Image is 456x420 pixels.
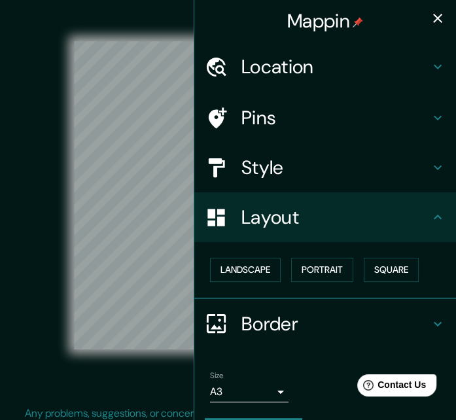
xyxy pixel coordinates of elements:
[291,258,353,282] button: Portrait
[241,156,430,179] h4: Style
[241,55,430,79] h4: Location
[194,93,456,143] div: Pins
[210,258,281,282] button: Landscape
[194,42,456,92] div: Location
[364,258,419,282] button: Square
[210,381,289,402] div: A3
[194,143,456,192] div: Style
[194,299,456,349] div: Border
[74,41,382,349] canvas: Map
[353,17,363,27] img: pin-icon.png
[210,370,224,381] label: Size
[340,369,442,406] iframe: Help widget launcher
[287,9,363,33] h4: Mappin
[241,106,430,130] h4: Pins
[241,205,430,229] h4: Layout
[241,312,430,336] h4: Border
[194,192,456,242] div: Layout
